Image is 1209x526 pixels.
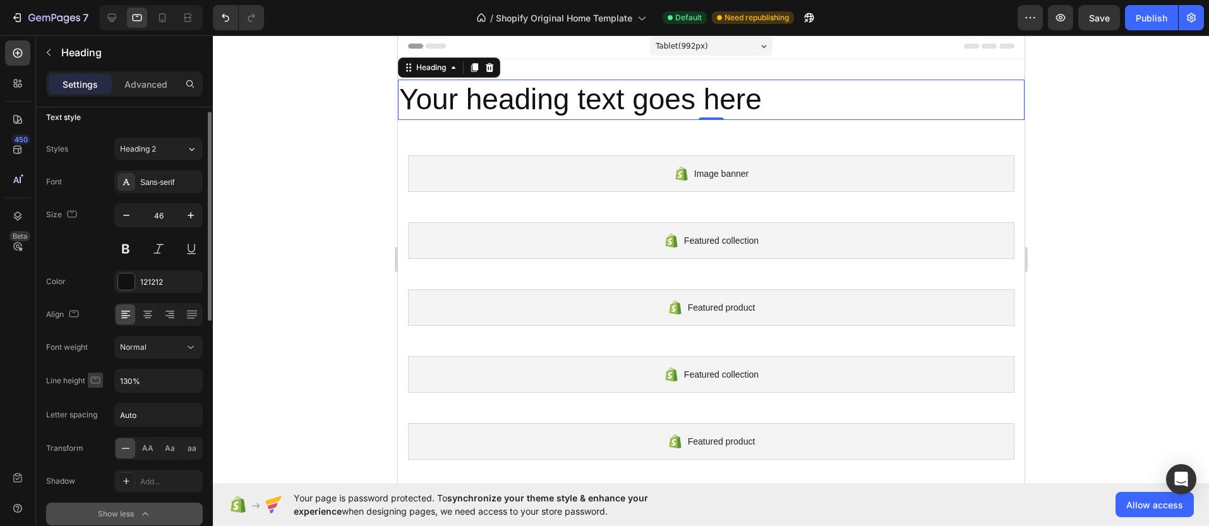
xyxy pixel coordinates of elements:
button: Allow access [1116,492,1194,517]
span: Default [675,12,702,23]
p: Advanced [124,78,167,91]
span: Aa [165,443,175,454]
div: Styles [46,143,68,155]
div: Line height [46,373,103,390]
div: Shadow [46,475,75,487]
p: 7 [83,10,88,25]
div: Text style [46,112,81,123]
button: Normal [114,336,203,359]
div: Beta [9,231,30,241]
div: Align [46,306,81,323]
button: Save [1078,5,1120,30]
div: Font weight [46,342,88,353]
button: Heading 2 [114,138,203,160]
span: Heading 2 [120,143,156,155]
div: Show less [98,508,152,520]
div: Undo/Redo [213,5,264,30]
span: Normal [120,342,147,352]
div: Size [46,206,80,224]
input: Auto [115,403,202,426]
button: Show less [46,503,203,525]
div: Transform [46,443,83,454]
input: Auto [115,369,202,392]
span: AA [142,443,153,454]
div: 121212 [140,277,200,288]
p: Settings [63,78,98,91]
span: Allow access [1126,498,1183,511]
div: Publish [1136,11,1167,25]
div: Add... [140,476,200,487]
iframe: Design area [398,35,1025,483]
span: Save [1089,13,1110,23]
span: aa [188,443,196,454]
span: / [490,11,493,25]
span: Shopify Original Home Template [496,11,632,25]
button: Publish [1125,5,1178,30]
div: Sans-serif [140,177,200,188]
button: 7 [5,5,94,30]
div: Font [46,176,62,188]
span: synchronize your theme style & enhance your experience [294,493,648,517]
p: Heading [61,45,198,60]
span: Your page is password protected. To when designing pages, we need access to your store password. [294,491,697,518]
div: Open Intercom Messenger [1166,464,1196,494]
div: Letter spacing [46,409,97,421]
div: Color [46,276,66,287]
div: 450 [12,134,30,145]
span: Need republishing [725,12,789,23]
